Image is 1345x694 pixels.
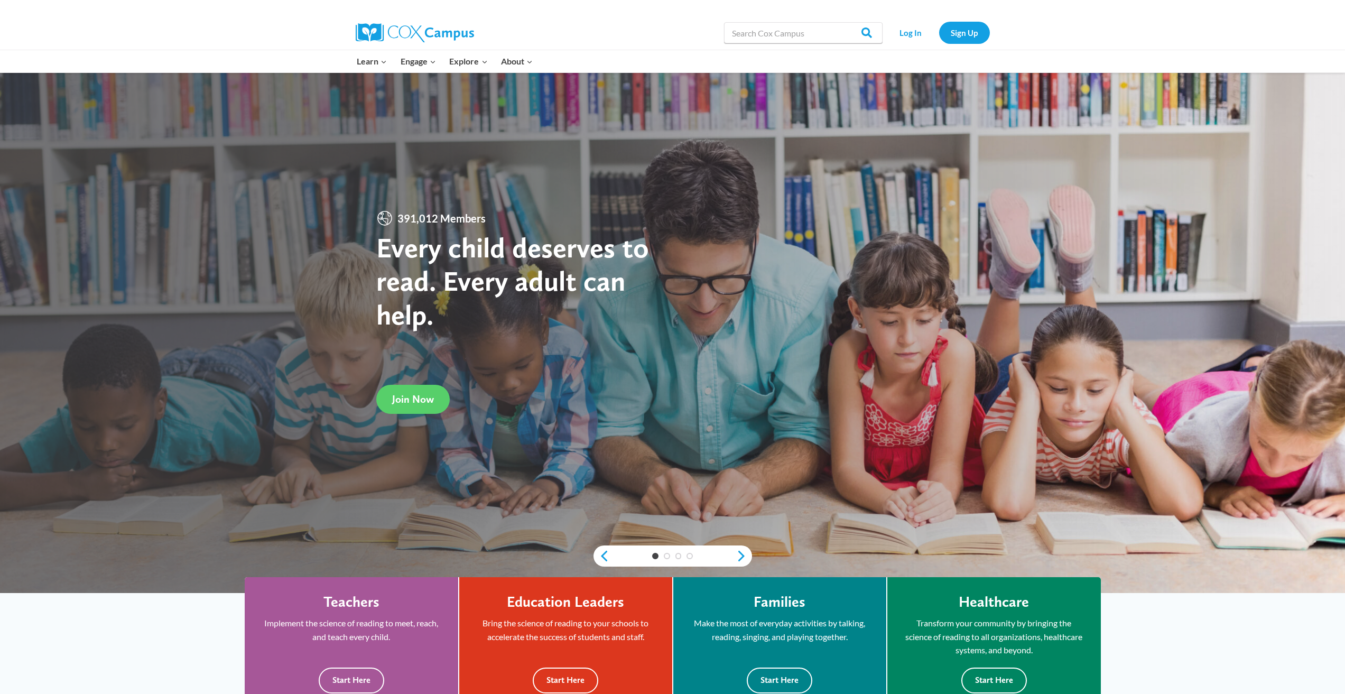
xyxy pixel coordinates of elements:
nav: Secondary Navigation [888,22,990,43]
a: Log In [888,22,934,43]
span: 391,012 Members [393,210,490,227]
a: next [736,550,752,562]
button: Start Here [533,668,598,693]
a: previous [593,550,609,562]
span: Engage [401,54,436,68]
nav: Primary Navigation [350,50,540,72]
button: Start Here [961,668,1027,693]
h4: Education Leaders [507,593,624,611]
a: 1 [652,553,658,559]
button: Start Here [319,668,384,693]
a: 2 [664,553,670,559]
a: Join Now [376,385,450,414]
p: Implement the science of reading to meet, reach, and teach every child. [261,616,442,643]
p: Bring the science of reading to your schools to accelerate the success of students and staff. [475,616,656,643]
p: Make the most of everyday activities by talking, reading, singing, and playing together. [689,616,870,643]
span: Join Now [392,393,434,405]
a: 3 [675,553,682,559]
h4: Healthcare [959,593,1029,611]
input: Search Cox Campus [724,22,883,43]
div: content slider buttons [593,545,752,567]
button: Start Here [747,668,812,693]
span: Learn [357,54,387,68]
a: 4 [687,553,693,559]
img: Cox Campus [356,23,474,42]
strong: Every child deserves to read. Every adult can help. [376,230,649,331]
span: About [501,54,533,68]
h4: Families [754,593,805,611]
h4: Teachers [323,593,379,611]
a: Sign Up [939,22,990,43]
p: Transform your community by bringing the science of reading to all organizations, healthcare syst... [903,616,1085,657]
span: Explore [449,54,487,68]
